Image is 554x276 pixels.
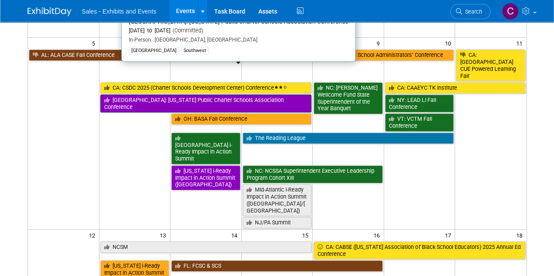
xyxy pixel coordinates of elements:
span: 16 [373,230,384,241]
a: NC: [PERSON_NAME] Wellcome Fund State Superintendent of the Year Banquet [314,82,383,114]
a: [US_STATE] i-Ready Impact in Action Summit ([GEOGRAPHIC_DATA]) [171,165,240,190]
span: 12 [88,230,99,241]
span: 14 [230,230,241,241]
a: Mid-Atlantic i-Ready Impact in Action Summit ([GEOGRAPHIC_DATA]/[GEOGRAPHIC_DATA]) [243,184,312,216]
span: 5 [91,38,99,49]
span: [GEOGRAPHIC_DATA], [GEOGRAPHIC_DATA] [151,37,258,43]
span: Sales - Exhibits and Events [82,8,156,15]
span: (Committed) [170,27,203,34]
a: OH: BASA Fall Conference [171,113,311,125]
a: CA: CABSE ([US_STATE] Association of Black School Educators) 2025 Annual Ed Conference [314,241,525,259]
span: 10 [444,38,455,49]
span: In-Person [129,37,151,43]
a: NY: LEAD LI Fall Conference [385,94,454,112]
div: [DATE] to [DATE] [129,27,348,35]
a: FL: FCSC & SCS [171,260,383,272]
a: NC: NCSSA Superintendent Executive Leadership Program Cohort XIII [243,165,383,183]
span: Search [462,8,482,15]
a: NJ/PA Summit [243,217,312,228]
span: 15 [301,230,312,241]
a: VT: VCTM Fall Conference [385,113,454,131]
a: CA: CAAEYC TK Institute [385,82,526,94]
a: Search [450,4,490,19]
a: The Reading League [243,133,454,144]
div: [GEOGRAPHIC_DATA] [129,47,179,55]
a: [GEOGRAPHIC_DATA]: [US_STATE] Public Charter Schools Association Conference [100,94,312,112]
a: CA: CSDC 2025 (Charter Schools Development Center) Conference [100,82,312,94]
a: [GEOGRAPHIC_DATA] i-Ready Impact in Action Summit [171,133,240,164]
a: NCSM [100,241,312,253]
div: Southwest [181,47,209,55]
img: Christine Lurz [502,3,519,20]
span: 18 [515,230,526,241]
span: 13 [159,230,170,241]
img: ExhibitDay [28,7,71,16]
span: 9 [376,38,384,49]
span: 11 [515,38,526,49]
a: AL: ALA CASE Fall Conference [29,49,240,61]
a: CA: [GEOGRAPHIC_DATA] CUE Powered Learning Fair [456,49,525,81]
span: 17 [444,230,455,241]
